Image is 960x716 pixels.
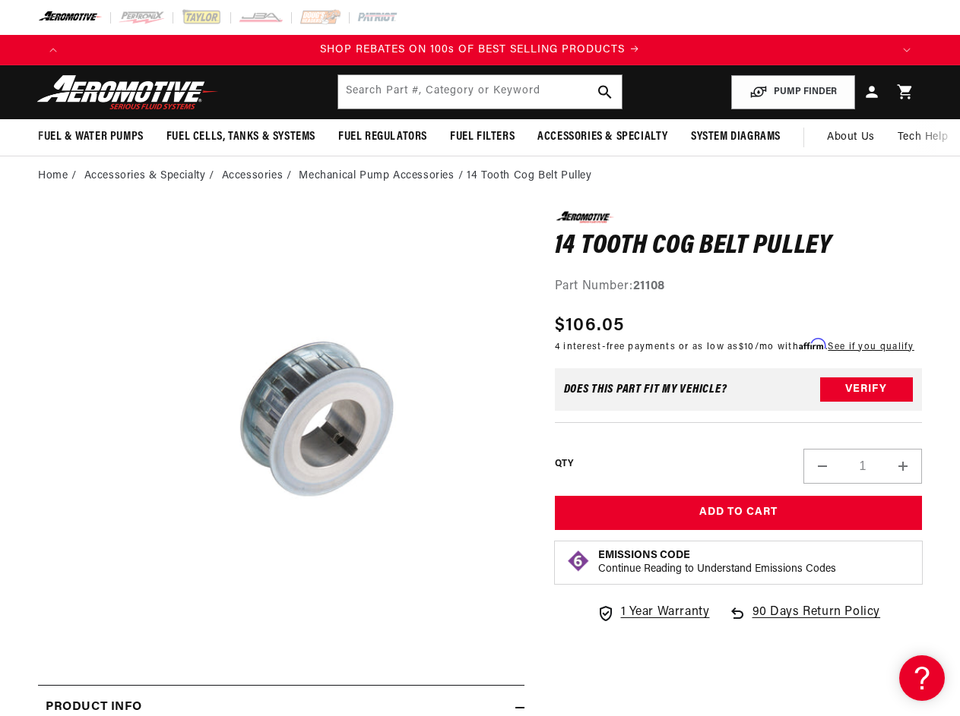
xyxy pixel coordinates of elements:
span: $10 [739,342,755,352]
a: Home [38,168,68,185]
span: Tech Help [898,129,948,146]
img: Emissions code [566,549,591,573]
span: $106.05 [555,312,625,339]
button: Emissions CodeContinue Reading to Understand Emissions Codes [598,549,836,576]
div: 3 of 4 [68,42,892,58]
a: 90 Days Return Policy [728,603,881,638]
strong: Emissions Code [598,550,690,561]
p: 4 interest-free payments or as low as /mo with . [555,339,914,354]
button: search button [588,75,622,109]
li: 14 Tooth Cog Belt Pulley [467,168,591,185]
span: Fuel Cells, Tanks & Systems [166,129,315,145]
summary: Tech Help [886,119,959,156]
span: System Diagrams [691,129,781,145]
a: Mechanical Pump Accessories [299,168,454,185]
span: Fuel Filters [450,129,515,145]
summary: Accessories & Specialty [526,119,680,155]
p: Continue Reading to Understand Emissions Codes [598,563,836,576]
span: Fuel Regulators [338,129,427,145]
span: Accessories & Specialty [537,129,668,145]
button: Add to Cart [555,496,922,530]
a: 1 Year Warranty [597,603,710,623]
a: See if you qualify - Learn more about Affirm Financing (opens in modal) [828,342,914,352]
span: 1 Year Warranty [621,603,710,623]
strong: 21108 [633,280,665,292]
span: Affirm [799,339,825,350]
summary: Fuel & Water Pumps [27,119,155,155]
input: Search by Part Number, Category or Keyword [338,75,621,109]
button: Verify [820,377,913,402]
button: PUMP FINDER [731,75,855,109]
summary: Fuel Cells, Tanks & Systems [155,119,327,155]
a: SHOP REBATES ON 100s OF BEST SELLING PRODUCTS [68,42,892,58]
img: Aeromotive [33,74,223,110]
label: QTY [555,458,574,471]
summary: Fuel Regulators [327,119,439,155]
div: Part Number: [555,277,922,297]
media-gallery: Gallery Viewer [38,211,524,654]
button: Translation missing: en.sections.announcements.previous_announcement [38,35,68,65]
span: 90 Days Return Policy [752,603,881,638]
div: Does This part fit My vehicle? [564,383,727,396]
div: Announcement [68,42,892,58]
button: Translation missing: en.sections.announcements.next_announcement [892,35,922,65]
summary: System Diagrams [680,119,792,155]
li: Accessories & Specialty [84,168,218,185]
a: About Us [816,119,886,156]
span: About Us [827,131,875,143]
a: Accessories [222,168,284,185]
summary: Fuel Filters [439,119,526,155]
nav: breadcrumbs [38,168,922,185]
span: SHOP REBATES ON 100s OF BEST SELLING PRODUCTS [320,44,625,55]
span: Fuel & Water Pumps [38,129,144,145]
h1: 14 Tooth Cog Belt Pulley [555,235,922,259]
